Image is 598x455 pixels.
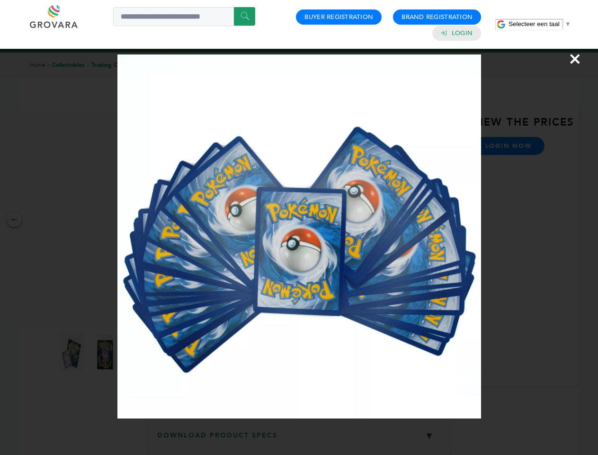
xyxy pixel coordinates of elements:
[402,13,473,21] a: Brand Registration
[117,55,481,419] img: Image Preview
[113,7,255,26] input: Search a product or brand...
[304,13,373,21] a: Buyer Registration
[562,20,562,27] span: ​
[452,29,473,37] a: Login
[509,20,571,27] a: Selecteer een taal​
[509,20,559,27] span: Selecteer een taal
[569,45,581,72] span: ×
[565,20,571,27] span: ▼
